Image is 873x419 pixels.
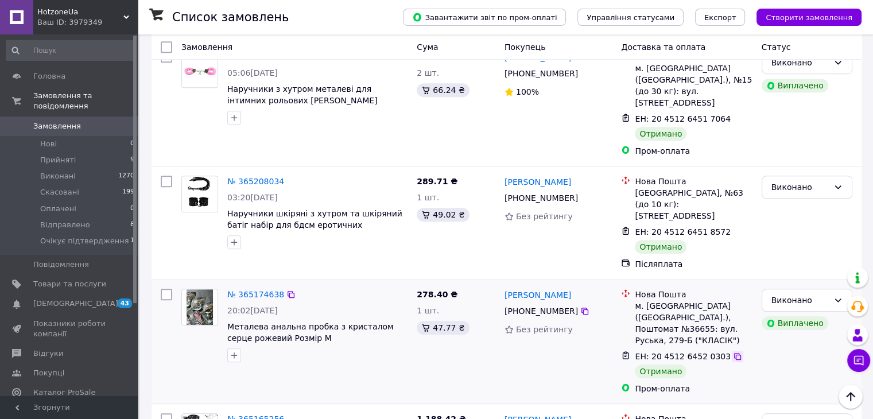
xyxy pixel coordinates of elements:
[33,121,81,131] span: Замовлення
[587,13,674,22] span: Управління статусами
[635,176,752,187] div: Нова Пошта
[33,368,64,378] span: Покупці
[33,348,63,359] span: Відгуки
[172,10,289,24] h1: Список замовлень
[635,300,752,346] div: м. [GEOGRAPHIC_DATA] ([GEOGRAPHIC_DATA].), Поштомат №36655: вул. Руська, 279-Б ("КЛАСІК")
[577,9,684,26] button: Управління статусами
[181,289,218,325] a: Фото товару
[502,303,580,319] div: [PHONE_NUMBER]
[181,42,232,52] span: Замовлення
[130,220,134,230] span: 8
[417,306,439,315] span: 1 шт.
[771,56,829,69] div: Виконано
[227,322,394,343] a: Металева анальна пробка з кристалом серце рожевий Розмір M
[40,236,129,246] span: Очікує підтвердження
[118,298,132,308] span: 43
[227,290,284,299] a: № 365174638
[181,176,218,212] a: Фото товару
[635,145,752,157] div: Пром-оплата
[766,13,852,22] span: Створити замовлення
[635,258,752,270] div: Післяплата
[6,40,135,61] input: Пошук
[417,68,439,77] span: 2 шт.
[33,298,118,309] span: [DEMOGRAPHIC_DATA]
[839,385,863,409] button: Наверх
[227,84,377,117] a: Наручники з хутром металеві для інтимних рольових [PERSON_NAME] рожеві
[417,83,469,97] div: 66.24 ₴
[417,42,438,52] span: Cума
[635,187,752,222] div: [GEOGRAPHIC_DATA], №63 (до 10 кг): [STREET_ADDRESS]
[847,349,870,372] button: Чат з покупцем
[695,9,746,26] button: Експорт
[417,321,469,335] div: 47.77 ₴
[762,42,791,52] span: Статус
[227,209,402,241] a: Наручники шкіряні з хутром та шкіряний батіг набір для бдсм еротичних [PERSON_NAME]
[635,63,752,108] div: м. [GEOGRAPHIC_DATA] ([GEOGRAPHIC_DATA].), №15 (до 30 кг): вул. [STREET_ADDRESS]
[771,294,829,307] div: Виконано
[756,9,862,26] button: Створити замовлення
[635,364,686,378] div: Отримано
[516,87,539,96] span: 100%
[40,187,79,197] span: Скасовані
[516,212,573,221] span: Без рейтингу
[635,289,752,300] div: Нова Пошта
[181,51,218,88] a: Фото товару
[505,176,571,188] a: [PERSON_NAME]
[130,204,134,214] span: 0
[417,208,469,222] div: 49.02 ₴
[635,383,752,394] div: Пром-оплата
[182,52,218,87] img: Фото товару
[118,171,134,181] span: 1270
[635,240,686,254] div: Отримано
[33,91,138,111] span: Замовлення та повідомлення
[516,325,573,334] span: Без рейтингу
[130,155,134,165] span: 9
[505,42,545,52] span: Покупець
[33,387,95,398] span: Каталог ProSale
[40,139,57,149] span: Нові
[704,13,736,22] span: Експорт
[762,79,828,92] div: Виплачено
[762,316,828,330] div: Виплачено
[182,177,218,212] img: Фото товару
[635,352,731,361] span: ЕН: 20 4512 6452 0303
[635,127,686,141] div: Отримано
[635,114,731,123] span: ЕН: 20 4512 6451 7064
[33,259,89,270] span: Повідомлення
[502,65,580,82] div: [PHONE_NUMBER]
[37,17,138,28] div: Ваш ID: 3979349
[37,7,123,17] span: HotzoneUa
[417,290,457,299] span: 278.40 ₴
[417,177,457,186] span: 289.71 ₴
[33,319,106,339] span: Показники роботи компанії
[403,9,566,26] button: Завантажити звіт по пром-оплаті
[505,289,571,301] a: [PERSON_NAME]
[227,68,278,77] span: 05:06[DATE]
[227,193,278,202] span: 03:20[DATE]
[40,220,90,230] span: Відправлено
[635,227,731,236] span: ЕН: 20 4512 6451 8572
[412,12,557,22] span: Завантажити звіт по пром-оплаті
[771,181,829,193] div: Виконано
[187,289,214,325] img: Фото товару
[33,71,65,82] span: Головна
[122,187,134,197] span: 199
[227,306,278,315] span: 20:02[DATE]
[40,204,76,214] span: Оплачені
[33,279,106,289] span: Товари та послуги
[502,190,580,206] div: [PHONE_NUMBER]
[40,171,76,181] span: Виконані
[130,236,134,246] span: 1
[621,42,705,52] span: Доставка та оплата
[227,177,284,186] a: № 365208034
[40,155,76,165] span: Прийняті
[130,139,134,149] span: 0
[745,12,862,21] a: Створити замовлення
[417,193,439,202] span: 1 шт.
